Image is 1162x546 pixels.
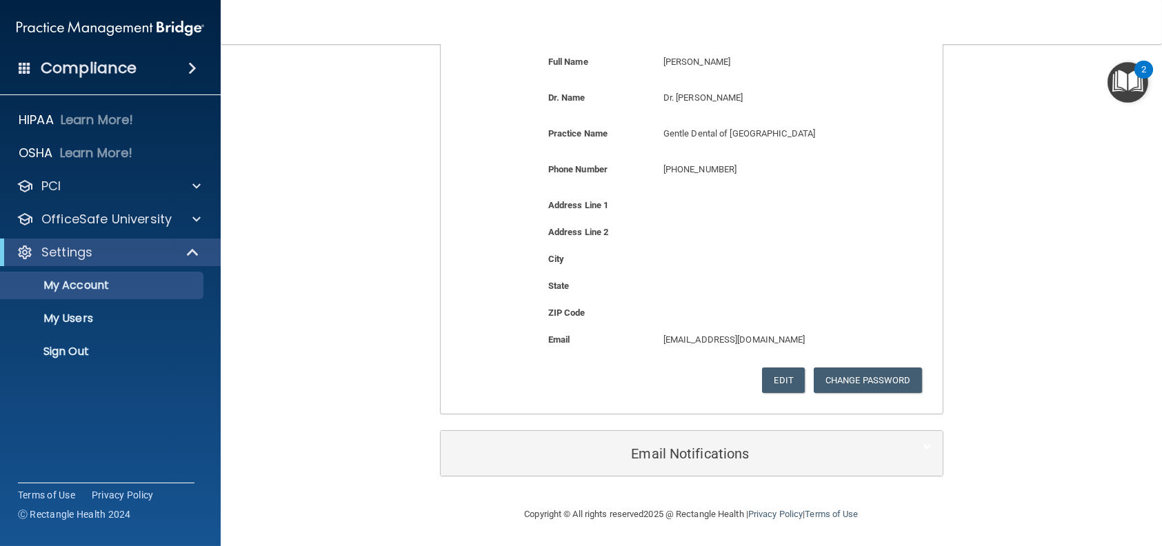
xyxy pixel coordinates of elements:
img: PMB logo [17,14,204,42]
p: Sign Out [9,345,197,358]
div: 2 [1141,70,1146,88]
iframe: Drift Widget Chat Controller [923,449,1145,503]
p: OfficeSafe University [41,211,172,228]
a: Settings [17,244,200,261]
button: Edit [762,367,804,393]
b: Dr. Name [548,92,585,103]
a: Terms of Use [18,488,75,502]
p: [PERSON_NAME] [663,54,873,70]
p: PCI [41,178,61,194]
b: Full Name [548,57,588,67]
p: [PHONE_NUMBER] [663,161,873,178]
a: Privacy Policy [92,488,154,502]
p: Settings [41,244,92,261]
b: Address Line 1 [548,200,608,210]
a: Terms of Use [805,509,858,519]
p: Learn More! [60,145,133,161]
p: OSHA [19,145,53,161]
b: Email [548,334,570,345]
a: Privacy Policy [748,509,803,519]
span: Ⓒ Rectangle Health 2024 [18,507,131,521]
h4: Compliance [41,59,137,78]
h5: Email Notifications [451,446,890,461]
p: Gentle Dental of [GEOGRAPHIC_DATA] [663,125,873,142]
button: Open Resource Center, 2 new notifications [1108,62,1148,103]
button: Change Password [814,367,922,393]
b: Practice Name [548,128,608,139]
a: PCI [17,178,201,194]
p: [EMAIL_ADDRESS][DOMAIN_NAME] [663,332,873,348]
b: City [548,254,564,264]
p: Learn More! [61,112,134,128]
a: Email Notifications [451,438,932,469]
b: Phone Number [548,164,608,174]
b: ZIP Code [548,307,585,318]
div: Copyright © All rights reserved 2025 @ Rectangle Health | | [440,492,943,536]
p: My Users [9,312,197,325]
p: Dr. [PERSON_NAME] [663,90,873,106]
b: Address Line 2 [548,227,608,237]
a: OfficeSafe University [17,211,201,228]
p: My Account [9,279,197,292]
b: State [548,281,570,291]
p: HIPAA [19,112,54,128]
